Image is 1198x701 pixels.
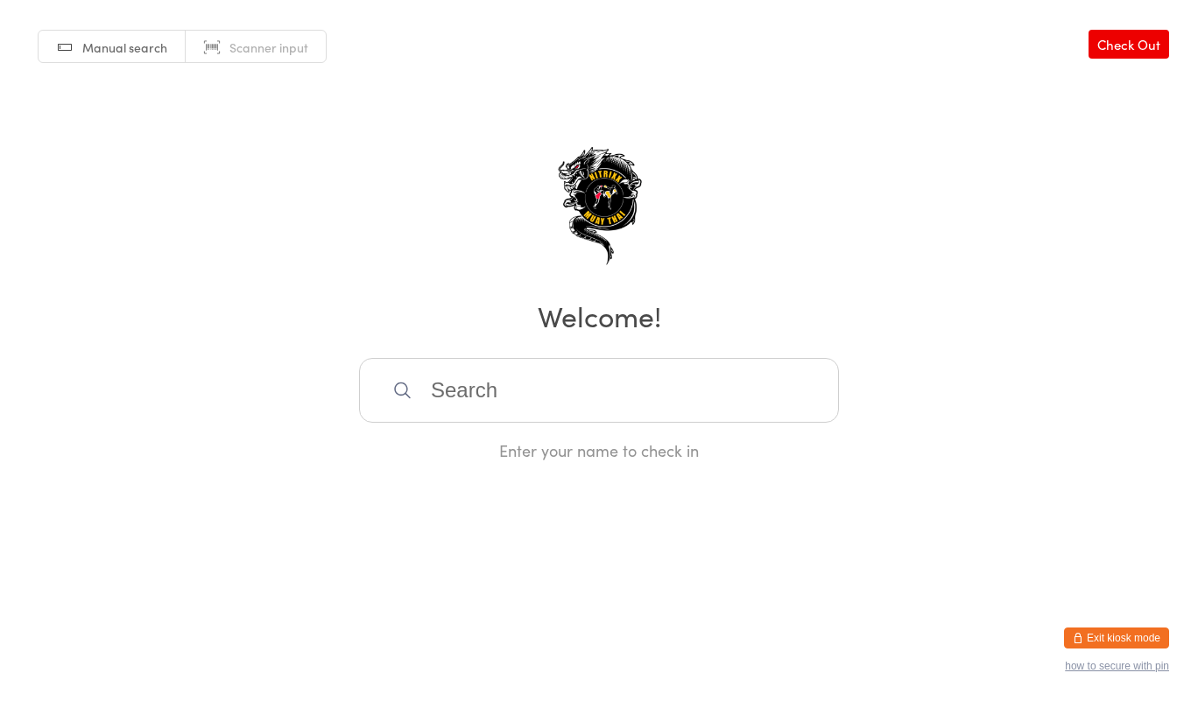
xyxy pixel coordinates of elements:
[82,39,167,56] span: Manual search
[533,140,665,271] img: Nitrixx Fitness
[229,39,308,56] span: Scanner input
[1064,627,1169,648] button: Exit kiosk mode
[359,439,839,461] div: Enter your name to check in
[18,296,1180,335] h2: Welcome!
[1089,30,1169,59] a: Check Out
[359,358,839,423] input: Search
[1065,660,1169,672] button: how to secure with pin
